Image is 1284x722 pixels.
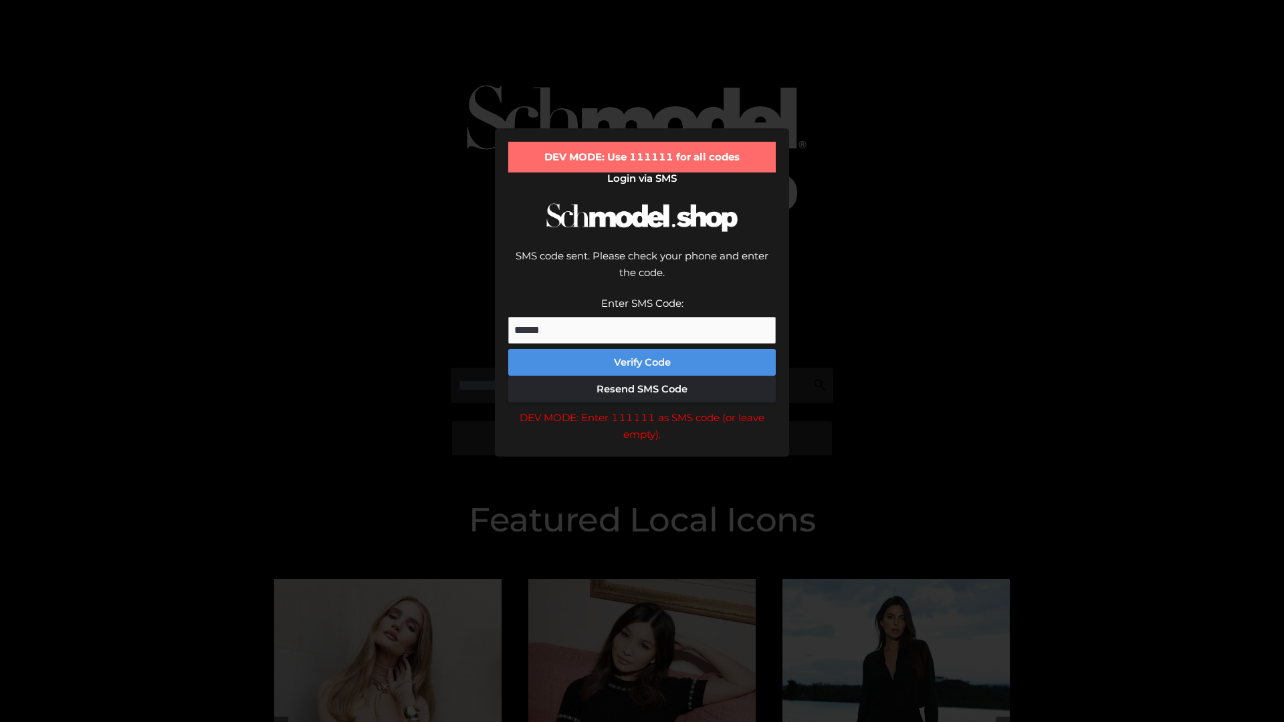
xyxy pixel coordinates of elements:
button: Resend SMS Code [508,376,776,402]
div: SMS code sent. Please check your phone and enter the code. [508,247,776,295]
div: DEV MODE: Use 111111 for all codes [508,142,776,172]
button: Verify Code [508,349,776,376]
img: Schmodel Logo [542,191,742,244]
div: DEV MODE: Enter 111111 as SMS code (or leave empty). [508,409,776,443]
label: Enter SMS Code: [601,297,683,310]
h2: Login via SMS [508,172,776,185]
